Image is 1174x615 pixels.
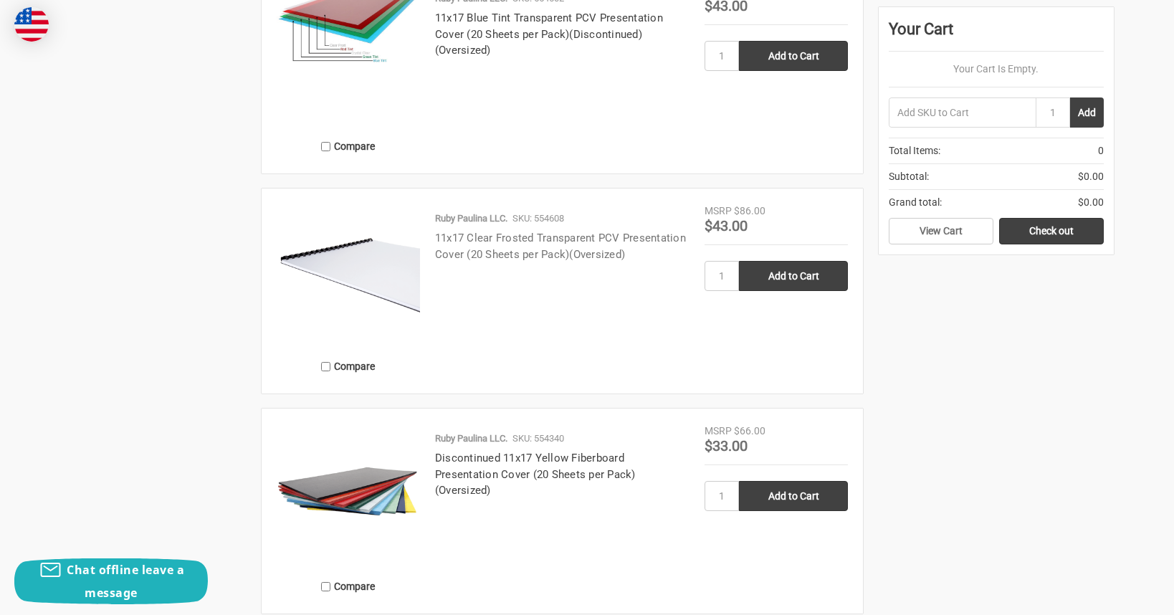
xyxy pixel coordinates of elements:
[512,432,564,446] p: SKU: 554340
[14,7,49,42] img: duty and tax information for United States
[705,424,732,439] div: MSRP
[739,481,848,511] input: Add to Cart
[889,218,993,245] a: View Cart
[889,195,942,210] span: Grand total:
[277,424,420,567] img: 11x17 Yellow Fiberboard Presentation Cover (20 Sheets per Pack)(Oversized)
[739,41,848,71] input: Add to Cart
[889,143,940,158] span: Total Items:
[435,432,507,446] p: Ruby Paulina LLC.
[1098,143,1104,158] span: 0
[277,204,420,347] img: 11x17 Clear Frosted Transparent PCV Presentation Cover (20 Sheets per Pack)
[435,232,686,261] a: 11x17 Clear Frosted Transparent PCV Presentation Cover (20 Sheets per Pack)(Oversized)
[889,62,1104,77] p: Your Cart Is Empty.
[321,362,330,371] input: Compare
[321,142,330,151] input: Compare
[734,425,765,437] span: $66.00
[734,205,765,216] span: $86.00
[705,437,748,454] span: $33.00
[435,452,636,497] a: Discontinued 11x17 Yellow Fiberboard Presentation Cover (20 Sheets per Pack)(Oversized)
[889,169,929,184] span: Subtotal:
[277,575,420,599] label: Compare
[889,17,1104,52] div: Your Cart
[435,211,507,226] p: Ruby Paulina LLC.
[739,261,848,291] input: Add to Cart
[321,582,330,591] input: Compare
[1078,195,1104,210] span: $0.00
[14,558,208,604] button: Chat offline leave a message
[705,204,732,219] div: MSRP
[705,217,748,234] span: $43.00
[277,355,420,378] label: Compare
[435,11,663,57] a: 11x17 Blue Tint Transparent PCV Presentation Cover (20 Sheets per Pack)(Discontinued)(Oversized)
[1070,97,1104,128] button: Add
[889,97,1036,128] input: Add SKU to Cart
[512,211,564,226] p: SKU: 554608
[277,135,420,158] label: Compare
[67,562,184,601] span: Chat offline leave a message
[1078,169,1104,184] span: $0.00
[999,218,1104,245] a: Check out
